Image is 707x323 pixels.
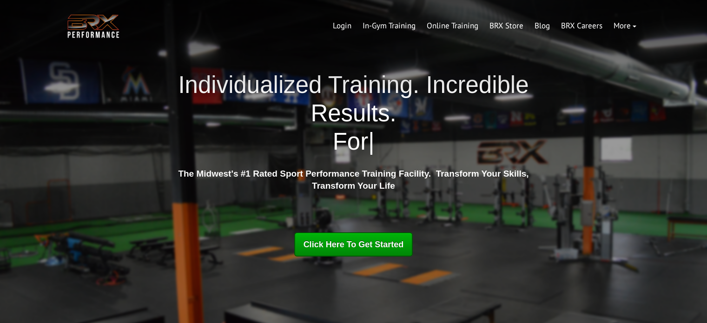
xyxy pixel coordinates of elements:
[421,15,484,37] a: Online Training
[175,71,533,156] h1: Individualized Training. Incredible Results.
[304,240,404,249] span: Click Here To Get Started
[294,232,413,257] a: Click Here To Get Started
[484,15,529,37] a: BRX Store
[608,15,642,37] a: More
[529,15,555,37] a: Blog
[333,128,369,155] span: For
[368,128,374,155] span: |
[555,15,608,37] a: BRX Careers
[327,15,642,37] div: Navigation Menu
[178,169,529,191] strong: The Midwest's #1 Rated Sport Performance Training Facility. Transform Your Skills, Transform Your...
[327,15,357,37] a: Login
[66,12,121,40] img: BRX Transparent Logo-2
[357,15,421,37] a: In-Gym Training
